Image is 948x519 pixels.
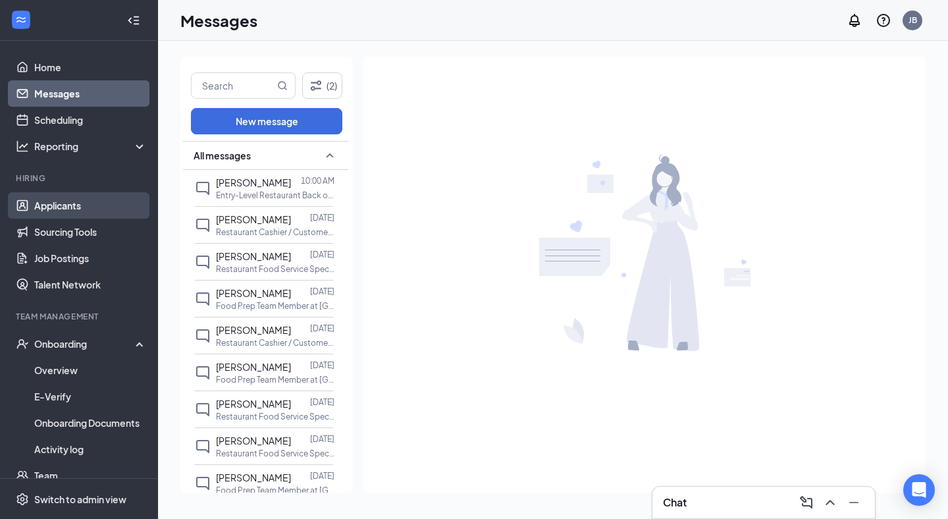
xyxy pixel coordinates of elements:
svg: Analysis [16,140,29,153]
p: [DATE] [310,286,334,297]
input: Search [192,73,275,98]
span: All messages [194,149,251,162]
svg: ChatInactive [195,402,211,418]
svg: ChatInactive [195,365,211,381]
span: [PERSON_NAME] [216,213,291,225]
svg: UserCheck [16,337,29,350]
svg: QuestionInfo [876,13,891,28]
p: [DATE] [310,249,334,260]
a: Team [34,462,147,489]
svg: ChatInactive [195,254,211,270]
span: [PERSON_NAME] [216,177,291,188]
p: Restaurant Cashier / Customer Service Team Member at [GEOGRAPHIC_DATA] [216,337,334,348]
svg: Notifications [847,13,862,28]
button: ChevronUp [820,492,841,513]
p: Food Prep Team Member at [GEOGRAPHIC_DATA] [216,300,334,312]
button: ComposeMessage [796,492,817,513]
span: [PERSON_NAME] [216,398,291,410]
svg: ChatInactive [195,217,211,233]
p: 10:00 AM [301,175,334,186]
a: Sourcing Tools [34,219,147,245]
a: Scheduling [34,107,147,133]
p: [DATE] [310,396,334,408]
p: [DATE] [310,323,334,334]
svg: SmallChevronUp [322,148,338,163]
a: Talent Network [34,271,147,298]
p: Food Prep Team Member at [GEOGRAPHIC_DATA] [216,374,334,385]
p: Restaurant Cashier / Customer Service Team Member at [GEOGRAPHIC_DATA] [216,227,334,238]
span: [PERSON_NAME] [216,361,291,373]
p: Entry-Level Restaurant Back of House at [GEOGRAPHIC_DATA] [216,190,334,201]
p: [DATE] [310,470,334,481]
svg: Settings [16,493,29,506]
svg: Filter [308,78,324,94]
button: Minimize [843,492,864,513]
a: Onboarding Documents [34,410,147,436]
svg: ChatInactive [195,328,211,344]
span: [PERSON_NAME] [216,435,291,447]
a: Activity log [34,436,147,462]
svg: WorkstreamLogo [14,13,28,26]
svg: ComposeMessage [799,495,814,510]
svg: ChevronUp [822,495,838,510]
div: Hiring [16,173,144,184]
svg: Minimize [846,495,862,510]
a: E-Verify [34,383,147,410]
p: Food Prep Team Member at [GEOGRAPHIC_DATA] [216,485,334,496]
a: Overview [34,357,147,383]
p: Restaurant Food Service Specialist at [GEOGRAPHIC_DATA] [216,263,334,275]
svg: ChatInactive [195,439,211,454]
svg: ChatInactive [195,180,211,196]
div: Reporting [34,140,147,153]
div: JB [908,14,917,26]
a: Applicants [34,192,147,219]
span: [PERSON_NAME] [216,324,291,336]
div: Team Management [16,311,144,322]
p: Restaurant Food Service Specialist at [GEOGRAPHIC_DATA] [216,448,334,459]
div: Open Intercom Messenger [903,474,935,506]
svg: ChatInactive [195,291,211,307]
span: [PERSON_NAME] [216,250,291,262]
a: Home [34,54,147,80]
span: [PERSON_NAME] [216,287,291,299]
h1: Messages [180,9,257,32]
svg: Collapse [127,14,140,27]
svg: ChatInactive [195,476,211,491]
p: [DATE] [310,360,334,371]
p: Restaurant Food Service Specialist at [GEOGRAPHIC_DATA] [216,411,334,422]
div: Onboarding [34,337,136,350]
div: Switch to admin view [34,493,126,506]
a: Messages [34,80,147,107]
button: Filter (2) [302,72,342,99]
p: [DATE] [310,212,334,223]
a: Job Postings [34,245,147,271]
svg: MagnifyingGlass [277,80,288,91]
p: [DATE] [310,433,334,445]
span: [PERSON_NAME] [216,472,291,483]
h3: Chat [663,495,687,510]
button: New message [191,108,342,134]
